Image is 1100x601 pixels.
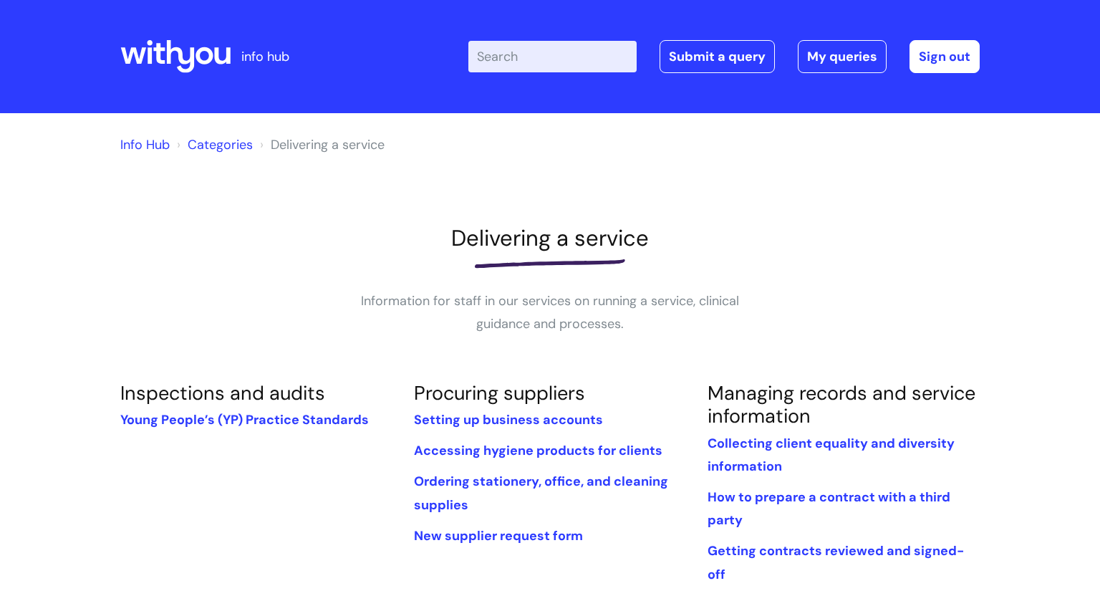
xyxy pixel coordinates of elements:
[414,527,583,544] a: New supplier request form
[335,289,765,336] p: Information for staff in our services on running a service, clinical guidance and processes.
[414,442,662,459] a: Accessing hygiene products for clients
[173,133,253,156] li: Solution home
[708,435,955,475] a: Collecting client equality and diversity information
[120,136,170,153] a: Info Hub
[241,45,289,68] p: info hub
[910,40,980,73] a: Sign out
[414,473,668,513] a: Ordering stationery, office, and cleaning supplies
[120,225,980,251] h1: Delivering a service
[120,411,369,428] a: Young People’s (YP) Practice Standards
[468,40,980,73] div: | -
[256,133,385,156] li: Delivering a service
[708,542,964,582] a: Getting contracts reviewed and signed-off
[414,411,603,428] a: Setting up business accounts
[798,40,887,73] a: My queries
[188,136,253,153] a: Categories
[660,40,775,73] a: Submit a query
[414,380,585,405] a: Procuring suppliers
[708,380,975,428] a: Managing records and service information
[468,41,637,72] input: Search
[708,489,950,529] a: How to prepare a contract with a third party
[120,380,325,405] a: Inspections and audits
